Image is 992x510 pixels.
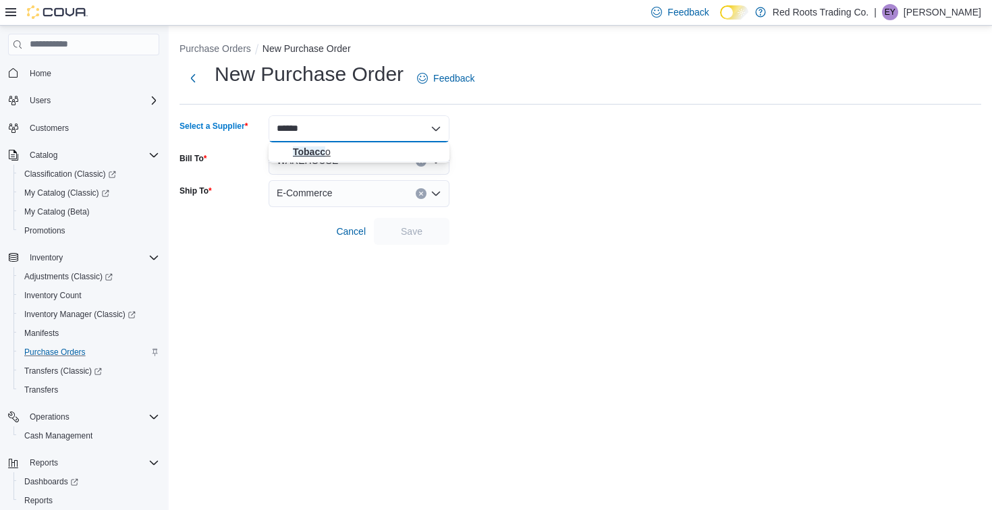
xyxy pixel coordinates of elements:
[13,202,165,221] button: My Catalog (Beta)
[13,472,165,491] a: Dashboards
[24,147,159,163] span: Catalog
[24,409,159,425] span: Operations
[24,290,82,301] span: Inventory Count
[24,385,58,395] span: Transfers
[24,120,74,136] a: Customers
[24,169,116,179] span: Classification (Classic)
[19,325,64,341] a: Manifests
[215,61,404,88] h1: New Purchase Order
[13,286,165,305] button: Inventory Count
[19,428,159,444] span: Cash Management
[19,363,159,379] span: Transfers (Classic)
[13,183,165,202] a: My Catalog (Classic)
[180,43,251,54] button: Purchase Orders
[30,68,51,79] span: Home
[19,474,159,490] span: Dashboards
[24,495,53,506] span: Reports
[180,42,981,58] nav: An example of EuiBreadcrumbs
[13,491,165,510] button: Reports
[885,4,895,20] span: EY
[30,252,63,263] span: Inventory
[13,165,165,183] a: Classification (Classic)
[3,407,165,426] button: Operations
[24,409,75,425] button: Operations
[24,147,63,163] button: Catalog
[24,65,57,82] a: Home
[19,287,159,304] span: Inventory Count
[180,186,212,196] label: Ship To
[3,118,165,138] button: Customers
[336,225,366,238] span: Cancel
[277,185,332,201] span: E-Commerce
[3,453,165,472] button: Reports
[19,325,159,341] span: Manifests
[13,343,165,362] button: Purchase Orders
[433,72,474,85] span: Feedback
[401,225,422,238] span: Save
[180,153,206,164] label: Bill To
[19,287,87,304] a: Inventory Count
[3,146,165,165] button: Catalog
[13,221,165,240] button: Promotions
[19,185,159,201] span: My Catalog (Classic)
[19,166,121,182] a: Classification (Classic)
[269,142,449,162] button: Tobacco
[263,43,351,54] button: New Purchase Order
[24,92,159,109] span: Users
[24,188,109,198] span: My Catalog (Classic)
[19,344,91,360] a: Purchase Orders
[374,218,449,245] button: Save
[30,150,57,161] span: Catalog
[19,344,159,360] span: Purchase Orders
[416,188,426,199] button: Clear input
[180,65,206,92] button: Next
[30,457,58,468] span: Reports
[180,121,248,132] label: Select a Supplier
[19,185,115,201] a: My Catalog (Classic)
[412,65,480,92] a: Feedback
[3,63,165,83] button: Home
[19,363,107,379] a: Transfers (Classic)
[24,250,159,266] span: Inventory
[24,430,92,441] span: Cash Management
[3,91,165,110] button: Users
[19,306,159,322] span: Inventory Manager (Classic)
[19,428,98,444] a: Cash Management
[13,380,165,399] button: Transfers
[24,119,159,136] span: Customers
[874,4,877,20] p: |
[24,476,78,487] span: Dashboards
[24,328,59,339] span: Manifests
[720,5,748,20] input: Dark Mode
[19,382,159,398] span: Transfers
[19,166,159,182] span: Classification (Classic)
[19,204,95,220] a: My Catalog (Beta)
[24,225,65,236] span: Promotions
[19,268,159,285] span: Adjustments (Classic)
[19,306,141,322] a: Inventory Manager (Classic)
[13,305,165,324] a: Inventory Manager (Classic)
[30,412,70,422] span: Operations
[773,4,869,20] p: Red Roots Trading Co.
[667,5,709,19] span: Feedback
[13,267,165,286] a: Adjustments (Classic)
[904,4,981,20] p: [PERSON_NAME]
[19,223,71,239] a: Promotions
[882,4,898,20] div: Eden Yohannes
[19,492,58,509] a: Reports
[19,474,84,490] a: Dashboards
[24,455,159,471] span: Reports
[19,223,159,239] span: Promotions
[431,188,441,199] button: Open list of options
[431,123,441,134] button: Close list of options
[24,455,63,471] button: Reports
[24,250,68,266] button: Inventory
[19,268,118,285] a: Adjustments (Classic)
[27,5,88,19] img: Cova
[13,324,165,343] button: Manifests
[19,204,159,220] span: My Catalog (Beta)
[24,366,102,376] span: Transfers (Classic)
[24,309,136,320] span: Inventory Manager (Classic)
[269,142,449,162] div: Choose from the following options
